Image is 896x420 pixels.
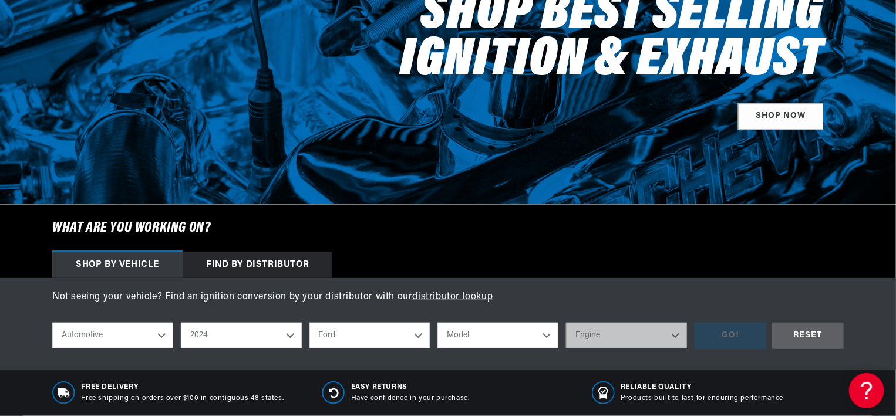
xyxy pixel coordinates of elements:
select: Make [309,323,430,348]
div: Find by Distributor [183,252,332,278]
select: Engine [566,323,687,348]
p: Not seeing your vehicle? Find an ignition conversion by your distributor with our [52,290,844,305]
a: distributor lookup [413,292,493,302]
p: Have confidence in your purchase. [351,394,470,404]
div: RESET [772,323,844,349]
select: Year [181,323,302,348]
span: Easy Returns [351,382,470,392]
p: Products built to last for enduring performance [621,394,783,404]
span: RELIABLE QUALITY [621,382,783,392]
p: Free shipping on orders over $100 in contiguous 48 states. [82,394,284,404]
select: Model [437,323,558,348]
div: Shop by vehicle [52,252,183,278]
a: SHOP NOW [738,103,823,130]
select: Ride Type [52,323,173,348]
span: Free Delivery [82,382,284,392]
h6: What are you working on? [23,205,873,252]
